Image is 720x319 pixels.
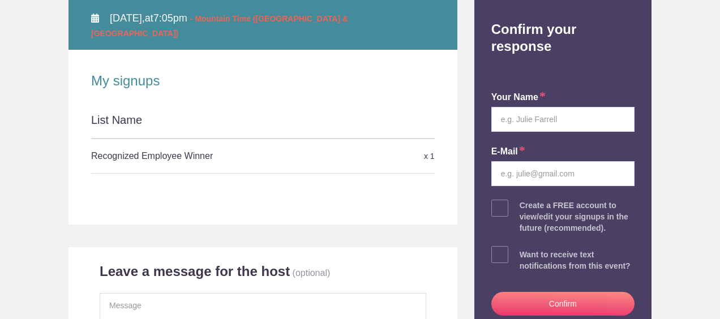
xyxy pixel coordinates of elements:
label: E-mail [491,145,525,158]
div: List Name [91,112,435,138]
span: - Mountain Time ([GEOGRAPHIC_DATA] & [GEOGRAPHIC_DATA]) [91,14,348,38]
div: Create a FREE account to view/edit your signups in the future (recommended). [520,200,635,234]
input: e.g. Julie Farrell [491,107,635,132]
p: (optional) [293,268,331,278]
h5: Recognized Employee Winner [91,145,320,167]
div: x 1 [320,146,434,166]
h2: My signups [91,72,435,89]
label: your name [491,91,546,104]
span: [DATE], [110,12,145,24]
button: Confirm [491,292,635,316]
img: Calendar alt [91,14,99,23]
input: e.g. julie@gmail.com [491,161,635,186]
span: at [91,12,348,38]
span: 7:05pm [153,12,187,24]
h2: Leave a message for the host [100,263,290,280]
div: Want to receive text notifications from this event? [520,249,635,271]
